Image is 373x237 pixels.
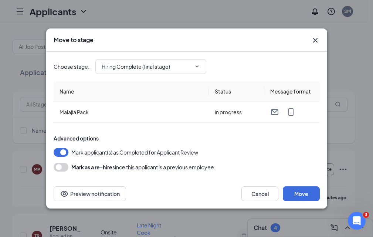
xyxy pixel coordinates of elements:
svg: Email [270,108,279,116]
b: Mark as a re-hire [71,164,112,170]
td: in progress [209,102,264,123]
span: 3 [363,212,369,218]
button: Preview notificationEye [54,186,126,201]
th: Status [209,81,264,102]
svg: Eye [60,189,69,198]
th: Message format [264,81,320,102]
div: since this applicant is a previous employee. [71,163,216,172]
span: Mark applicant(s) as Completed for Applicant Review [71,148,198,157]
button: Close [311,36,320,45]
div: Advanced options [54,135,320,142]
span: Choose stage : [54,62,89,71]
iframe: Intercom live chat [348,212,366,230]
span: Malajia Pack [60,109,89,115]
svg: MobileSms [286,108,295,116]
svg: ChevronDown [194,64,200,70]
svg: Cross [311,36,320,45]
th: Name [54,81,209,102]
button: Cancel [241,186,278,201]
button: Move [283,186,320,201]
h3: Move to stage [54,36,94,44]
